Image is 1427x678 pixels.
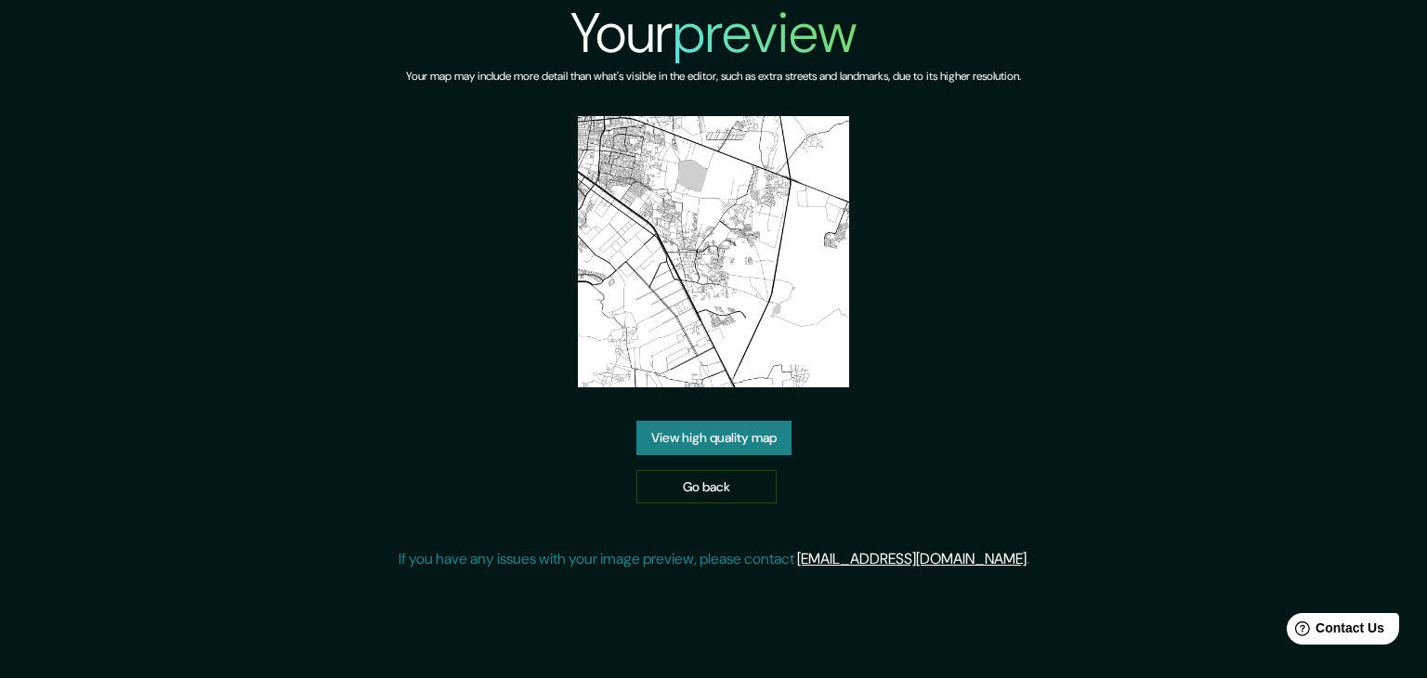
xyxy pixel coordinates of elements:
a: Go back [636,470,777,504]
p: If you have any issues with your image preview, please contact . [399,548,1029,570]
iframe: Help widget launcher [1262,606,1407,658]
h6: Your map may include more detail than what's visible in the editor, such as extra streets and lan... [406,67,1021,86]
a: View high quality map [636,421,792,455]
img: created-map-preview [578,116,849,387]
a: [EMAIL_ADDRESS][DOMAIN_NAME] [797,549,1027,568]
